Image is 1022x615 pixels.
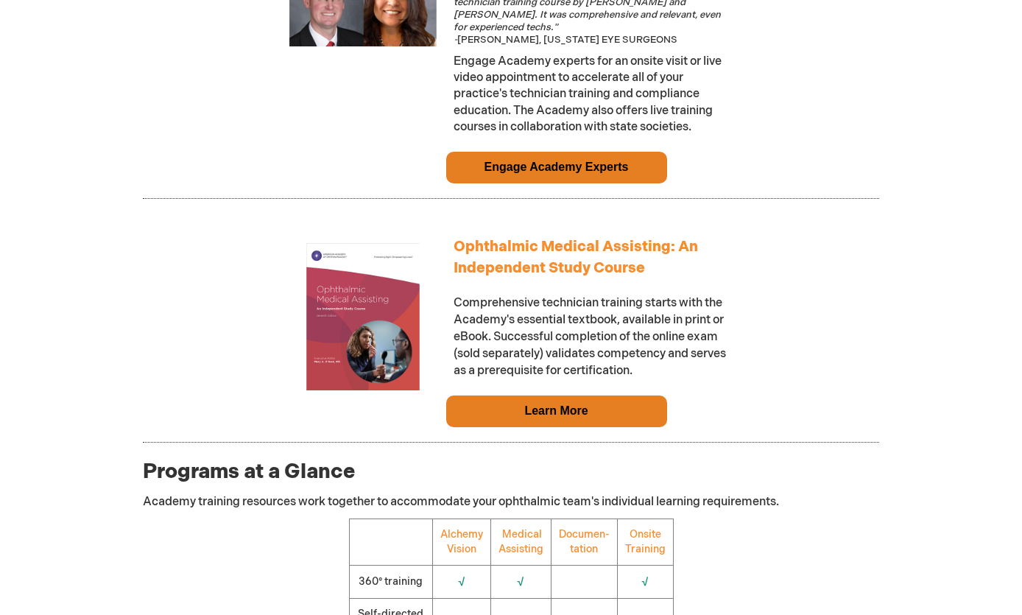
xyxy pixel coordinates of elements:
td: 360° training [349,566,432,599]
img: Ophthalmic Medical Assisting: An Independent Study Course [289,243,437,390]
span: Programs at a Glance [143,460,355,484]
a: Medical Assisting [498,528,543,555]
span: √ [458,575,465,588]
a: Alchemy Vision [440,528,483,555]
span: √ [641,575,649,588]
a: Ophthalmic Medical Assisting: An Independent Study Course [454,238,698,277]
a: Onsite Training [625,528,666,555]
a: Onsite Training and Private Consulting [289,37,437,49]
a: Learn More [524,404,588,417]
span: Engage Academy experts for an onsite visit or live video appointment to accelerate all of your pr... [454,55,722,135]
a: Ophthalmic Medical Assisting: An Independent Study Course [289,381,437,393]
a: Engage Academy Experts [484,161,629,173]
span: Comprehensive technician training starts with the Academy's essential textbook, available in prin... [454,296,726,377]
span: Academy training resources work together to accommodate your ophthalmic team's individual learnin... [143,495,779,509]
span: √ [517,575,524,588]
a: Documen-tation [559,528,610,555]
